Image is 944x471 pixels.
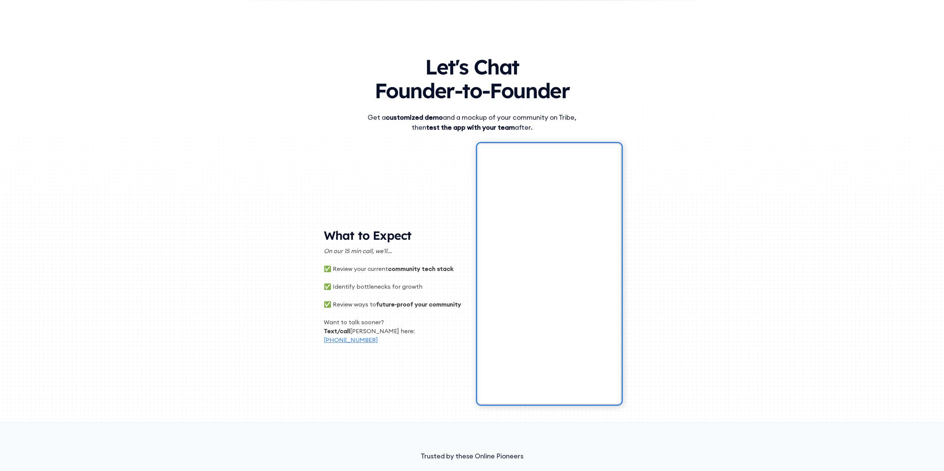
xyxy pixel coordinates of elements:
p: ✅ Review your current [324,264,466,273]
a: [PHONE_NUMBER] [324,336,378,344]
p: Want to talk sooner? [324,318,466,326]
h1: Let's Chat Founder-to-Founder [253,47,692,106]
p: ‍ [324,255,466,264]
p: ✅ Review ways to [324,300,466,309]
div: Trusted by these Online Pioneers [235,451,710,461]
iframe: Select a Date & Time - Calendly [478,144,621,404]
div: Get a and a mockup of your community on Tribe, then after. [353,112,591,132]
p: ‍ [PERSON_NAME] here: [324,326,466,335]
h2: What to Expect [324,228,466,246]
p: ‍ [324,291,466,300]
p: ‍ [324,309,466,318]
strong: test the app with your team [426,123,515,132]
strong: Text/call [324,327,350,335]
p: ‍ [324,273,466,282]
p: ✅ Identify bottlenecks for growth [324,282,466,291]
strong: community tech stack [388,265,454,272]
strong: customized demo [386,113,443,122]
strong: future-proof your community [376,301,461,308]
em: On our 15 min call, we'll... [324,247,392,255]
